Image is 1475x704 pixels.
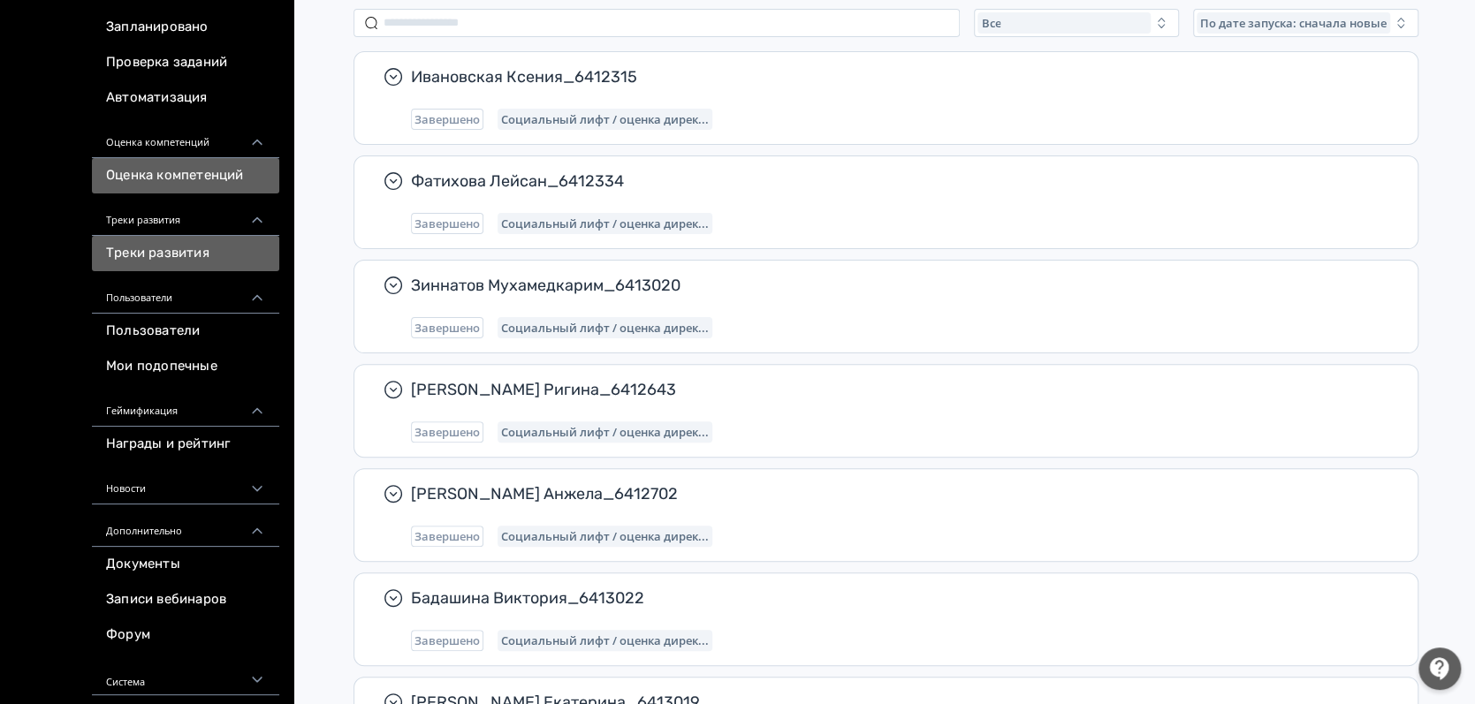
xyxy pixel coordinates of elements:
[92,384,279,427] div: Геймификация
[92,653,279,695] div: Система
[92,617,279,653] a: Форум
[501,216,709,231] span: Социальный лифт / оценка директора магазина
[92,314,279,349] a: Пользователи
[501,425,709,439] span: Социальный лифт / оценка директора магазина
[92,10,279,45] a: Запланировано
[92,427,279,462] a: Награды и рейтинг
[92,193,279,236] div: Треки развития
[414,216,480,231] span: Завершено
[1200,16,1387,30] span: По дате запуска: сначала новые
[411,170,1375,192] span: Фатихова Лейсан_6412334
[501,633,709,647] span: Социальный лифт / оценка директора магазина
[414,633,480,647] span: Завершено
[974,9,1179,37] button: Все
[414,425,480,439] span: Завершено
[411,483,1375,504] span: [PERSON_NAME] Анжела_6412702
[411,587,1375,609] span: Бадашина Виктория_6413022
[501,321,709,335] span: Социальный лифт / оценка директора магазина
[92,547,279,582] a: Документы
[92,582,279,617] a: Записи вебинаров
[92,80,279,116] a: Автоматизация
[92,45,279,80] a: Проверка заданий
[411,379,1375,400] span: [PERSON_NAME] Ригина_6412643
[501,529,709,543] span: Социальный лифт / оценка директора магазина
[92,158,279,193] a: Оценка компетенций
[414,112,480,126] span: Завершено
[92,349,279,384] a: Мои подопечные
[411,275,1375,296] span: Зиннатов Мухамедкарим_6413020
[501,112,709,126] span: Социальный лифт / оценка директора магазина
[92,271,279,314] div: Пользователи
[92,236,279,271] a: Треки развития
[92,504,279,547] div: Дополнительно
[414,529,480,543] span: Завершено
[981,16,1000,30] span: Все
[411,66,1375,87] span: Ивановская Ксения_6412315
[92,116,279,158] div: Оценка компетенций
[1193,9,1418,37] button: По дате запуска: сначала новые
[92,462,279,504] div: Новости
[414,321,480,335] span: Завершено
